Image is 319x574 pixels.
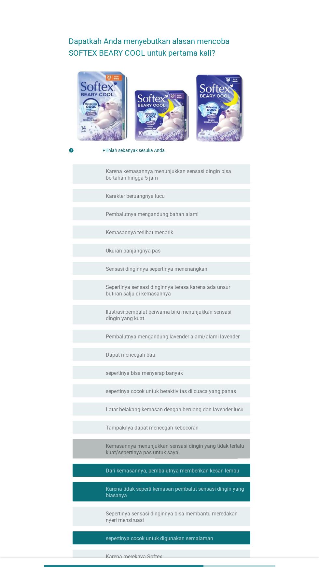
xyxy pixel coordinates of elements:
font: Ukuran panjangnya pas [106,248,160,254]
font: memeriksa [78,466,148,474]
font: Latar belakang kemasan dengan beruang dan lavender lucu [106,406,243,413]
font: sepertinya cocok untuk beraktivitas di cuaca yang panas [106,388,236,394]
font: memeriksa [78,512,148,520]
font: memeriksa [78,170,148,178]
font: Pembalutnya mengandung bahan alami [106,211,199,217]
font: memeriksa [78,534,148,542]
img: 0bd1af92-61dd-4f2a-98ec-58796f914700-Softex-Beary-Cool.png [69,64,250,145]
font: memeriksa [78,332,148,340]
font: sepertinya bisa menyerap banyak [106,370,183,376]
font: Pilihlah sebanyak sesuka Anda [103,148,165,153]
font: memeriksa [78,488,148,496]
font: Dapatkah Anda menyebutkan alasan mencoba SOFTEX BEARY COOL untuk pertama kali? [69,37,231,58]
font: Karena mereknya Softex [106,553,162,560]
font: Ilustrasi pembalut berwarna biru menunjukkan sensasi dingin yang kuat [106,309,231,321]
font: memeriksa [78,423,148,431]
font: Dapat mencegah bau [106,352,155,358]
font: memeriksa [78,246,148,254]
font: Pembalutnya mengandung lavender alami/alami lavender [106,334,240,340]
font: Sensasi dinginnya sepertinya menenangkan [106,266,207,272]
font: Tampaknya dapat mencegah kebocoran [106,425,199,431]
font: memeriksa [78,387,148,395]
font: Kemasannya terlihat menarik [106,229,173,236]
font: memeriksa [78,265,148,272]
font: memeriksa [78,405,148,413]
font: Karena kemasannya menunjukkan sensasi dingin bisa bertahan hingga 5 jam [106,168,231,181]
font: memeriksa [78,350,148,358]
font: Sepertinya sensasi dinginnya bisa membantu meredakan nyeri menstruasi [106,511,238,523]
font: memeriksa [78,210,148,218]
font: memeriksa [78,192,148,199]
font: Kemasannya menunjukkan sensasi dingin yang tidak terlalu kuat/sepertinya pas untuk saya [106,443,244,456]
font: sepertinya cocok untuk digunakan semalaman [106,535,213,541]
font: memeriksa [78,228,148,236]
font: Karena tidak seperti kemasan pembalut sensasi dingin yang biasanya [106,486,244,499]
font: memeriksa [78,286,148,294]
font: memeriksa [78,445,148,453]
font: memeriksa [78,311,148,319]
font: Karakter beruangnya lucu [106,193,165,199]
font: informasi [69,148,100,153]
font: memeriksa [78,369,148,376]
font: memeriksa [78,552,148,560]
font: Sepertinya sensasi dinginnya terasa karena ada unsur butiran salju di kemasannya [106,284,230,297]
font: Dari kemasannya, pembalutnya memberikan kesan lembu [106,468,239,474]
